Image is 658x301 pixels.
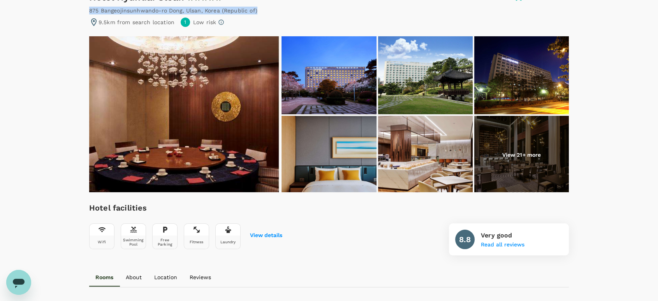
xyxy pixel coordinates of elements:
[126,273,142,281] p: About
[281,36,376,114] img: Exterior View
[89,202,282,214] h6: Hotel facilities
[154,273,177,281] p: Location
[481,231,524,240] p: Very good
[95,273,113,281] p: Rooms
[474,116,569,194] img: Bar/Lounge
[154,238,176,246] div: Free Parking
[481,242,524,248] button: Read all reviews
[220,240,236,244] div: Laundry
[193,18,216,26] p: Low risk
[189,240,203,244] div: Fitness
[6,270,31,295] iframe: Button to launch messaging window
[378,116,473,194] img: Property amenity
[123,238,144,246] div: Swimming Pool
[474,36,569,114] img: Exterior View
[89,36,280,192] img: Property amenity
[98,240,106,244] div: Wifi
[250,232,282,239] button: View details
[99,18,174,26] p: 9.5km from search location
[281,116,376,194] img: Guest room
[89,7,257,14] div: 875 Bangeojinsunhwando-ro Dong , Ulsan , Korea (Republic of)
[190,273,211,281] p: Reviews
[459,233,471,246] h6: 8.8
[184,19,186,26] span: 1
[502,151,541,159] p: View 21+ more
[378,36,473,114] img: Exterior View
